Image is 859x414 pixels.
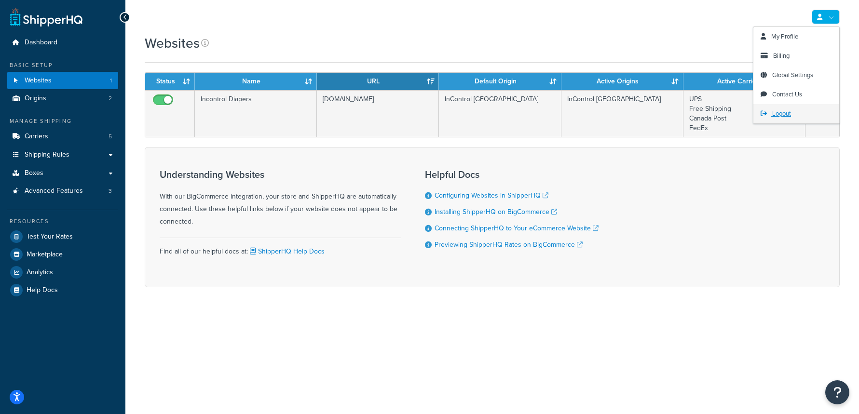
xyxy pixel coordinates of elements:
td: UPS Free Shipping Canada Post FedEx [683,90,805,137]
a: Origins 2 [7,90,118,107]
a: Installing ShipperHQ on BigCommerce [435,207,557,217]
td: InControl [GEOGRAPHIC_DATA] [561,90,683,137]
td: InControl [GEOGRAPHIC_DATA] [439,90,561,137]
a: Configuring Websites in ShipperHQ [435,190,548,200]
span: 1 [110,77,112,85]
h3: Helpful Docs [425,169,599,180]
div: With our BigCommerce integration, your store and ShipperHQ are automatically connected. Use these... [160,169,401,228]
span: 2 [109,94,112,103]
a: Websites 1 [7,72,118,90]
li: Websites [7,72,118,90]
span: Shipping Rules [25,151,69,159]
a: ShipperHQ Help Docs [248,246,325,256]
li: Advanced Features [7,182,118,200]
div: Resources [7,217,118,226]
span: Analytics [27,268,53,277]
span: Logout [772,109,791,118]
a: Shipping Rules [7,146,118,164]
div: Basic Setup [7,61,118,69]
span: Test Your Rates [27,233,73,241]
span: Global Settings [772,70,813,80]
th: Status: activate to sort column ascending [145,73,195,90]
li: Origins [7,90,118,107]
span: Contact Us [772,90,802,99]
span: Help Docs [27,286,58,294]
th: URL: activate to sort column ascending [317,73,439,90]
div: Find all of our helpful docs at: [160,238,401,258]
span: Carriers [25,133,48,141]
a: Billing [753,46,839,66]
th: Active Carriers: activate to sort column ascending [683,73,805,90]
a: ShipperHQ Home [10,7,82,27]
span: Marketplace [27,251,63,259]
h3: Understanding Websites [160,169,401,180]
div: Manage Shipping [7,117,118,125]
a: Marketplace [7,246,118,263]
span: Origins [25,94,46,103]
a: Logout [753,104,839,123]
th: Name: activate to sort column ascending [195,73,317,90]
a: Advanced Features 3 [7,182,118,200]
a: Analytics [7,264,118,281]
span: 5 [109,133,112,141]
span: Billing [773,51,790,60]
h1: Websites [145,34,200,53]
button: Open Resource Center [825,380,849,404]
td: Incontrol Diapers [195,90,317,137]
td: [DOMAIN_NAME] [317,90,439,137]
span: Websites [25,77,52,85]
a: Connecting ShipperHQ to Your eCommerce Website [435,223,599,233]
a: Contact Us [753,85,839,104]
a: Global Settings [753,66,839,85]
th: Default Origin: activate to sort column ascending [439,73,561,90]
span: Advanced Features [25,187,83,195]
a: Boxes [7,164,118,182]
a: Previewing ShipperHQ Rates on BigCommerce [435,240,583,250]
span: My Profile [771,32,798,41]
span: 3 [109,187,112,195]
span: Dashboard [25,39,57,47]
a: Carriers 5 [7,128,118,146]
a: Test Your Rates [7,228,118,245]
th: Active Origins: activate to sort column ascending [561,73,683,90]
a: My Profile [753,27,839,46]
li: Carriers [7,128,118,146]
a: Dashboard [7,34,118,52]
a: Help Docs [7,281,118,299]
span: Boxes [25,169,43,177]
